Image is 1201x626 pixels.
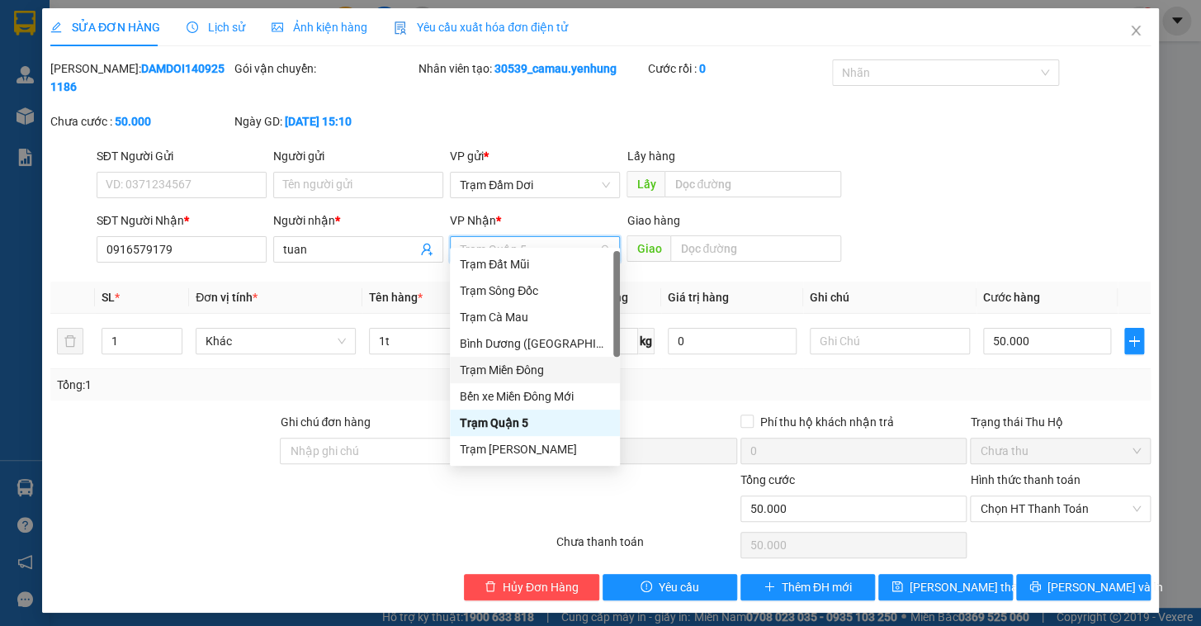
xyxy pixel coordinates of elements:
th: Ghi chú [803,282,976,314]
button: plusThêm ĐH mới [740,574,875,600]
input: Dọc đường [664,171,841,197]
label: Ghi chú đơn hàng [280,415,371,429]
span: Trạm Đầm Dơi [460,173,610,197]
button: plus [1124,328,1144,354]
span: VP Nhận [450,214,496,227]
div: Bình Dương ([GEOGRAPHIC_DATA]) [460,334,610,353]
span: user-add [420,243,433,256]
div: Tổng: 1 [57,376,465,394]
div: Trạm Đức Hòa [450,436,620,462]
div: Cước rồi : [648,59,829,78]
div: Bình Dương (BX Bàu Bàng) [450,330,620,357]
b: 50.000 [115,115,151,128]
div: a [118,54,234,74]
span: Phí thu hộ khách nhận trả [754,413,901,431]
span: Gửi: [14,16,40,33]
span: Chưa thu [980,439,1141,463]
div: 100.000 [12,107,109,126]
span: Tên hàng [369,291,423,304]
span: CR : [12,108,38,126]
div: SĐT Người Nhận [97,211,267,230]
div: Trạm Quận 5 [460,414,610,432]
div: Trạm Sông Đốc [460,282,610,300]
span: [PERSON_NAME] thay đổi [910,578,1042,596]
div: SĐT Người Gửi [97,147,267,165]
div: Trạm Cà Mau [450,304,620,330]
span: plus [1125,334,1143,348]
span: Cước hàng [983,291,1040,304]
b: 0 [699,62,706,75]
div: Bến xe Miền Đông Mới [450,383,620,410]
span: Lịch sử [187,21,245,34]
button: save[PERSON_NAME] thay đổi [878,574,1013,600]
span: Yêu cầu [659,578,699,596]
span: Hủy Đơn Hàng [503,578,579,596]
span: Giao hàng [627,214,679,227]
div: Chưa cước : [50,112,231,130]
div: Trạng thái Thu Hộ [970,413,1151,431]
span: Khác [206,329,346,353]
span: plus [764,581,775,594]
div: Trạm [PERSON_NAME] [460,440,610,458]
label: Hình thức thanh toán [970,473,1080,486]
span: printer [1029,581,1041,594]
span: Yêu cầu xuất hóa đơn điện tử [394,21,568,34]
span: close [1129,24,1142,37]
div: Chưa thanh toán [555,533,739,562]
button: delete [57,328,83,354]
div: 0987966322 [118,74,234,97]
span: Ảnh kiện hàng [272,21,367,34]
b: [DATE] 15:10 [285,115,352,128]
input: Ghi Chú [810,328,970,354]
span: SL [102,291,115,304]
button: printer[PERSON_NAME] và In [1016,574,1151,600]
span: Lấy hàng [627,149,674,163]
img: icon [394,21,407,35]
b: 30539_camau.yenhung [494,62,617,75]
span: SỬA ĐƠN HÀNG [50,21,160,34]
div: Trạm Quận 5 [118,14,234,54]
div: Nhân viên tạo: [418,59,645,78]
div: Người nhận [273,211,443,230]
span: delete [485,581,496,594]
span: Trạm Quận 5 [460,237,610,262]
input: Ghi chú đơn hàng [280,438,507,464]
span: Giao [627,235,670,262]
span: Chọn HT Thanh Toán [980,496,1141,521]
div: VP gửi [450,147,620,165]
div: Trạm Đầm Dơi [14,14,106,54]
span: Thêm ĐH mới [782,578,852,596]
button: deleteHủy Đơn Hàng [464,574,598,600]
span: kg [638,328,655,354]
span: Đơn vị tính [196,291,258,304]
div: Người gửi [273,147,443,165]
input: VD: Bàn, Ghế [369,328,529,354]
span: Tổng cước [740,473,795,486]
div: Trạm Miền Đông [460,361,610,379]
div: Trạm Miền Đông [450,357,620,383]
div: Trạm Cà Mau [460,308,610,326]
span: Lấy [627,171,664,197]
input: Dọc đường [670,235,841,262]
span: [PERSON_NAME] và In [1047,578,1163,596]
div: Trạm Đất Mũi [460,255,610,273]
button: exclamation-circleYêu cầu [603,574,737,600]
div: Ngày GD: [234,112,415,130]
button: Close [1113,8,1159,55]
div: Bến xe Miền Đông Mới [460,387,610,405]
span: picture [272,21,283,33]
div: Trạm Đất Mũi [450,251,620,277]
div: [PERSON_NAME]: [50,59,231,96]
span: exclamation-circle [641,581,652,594]
div: Gói vận chuyển: [234,59,415,78]
div: Trạm Sông Đốc [450,277,620,304]
span: Giá trị hàng [668,291,729,304]
span: Nhận: [118,16,158,33]
span: edit [50,21,62,33]
div: Trạm Quận 5 [450,410,620,436]
span: save [891,581,903,594]
span: clock-circle [187,21,198,33]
